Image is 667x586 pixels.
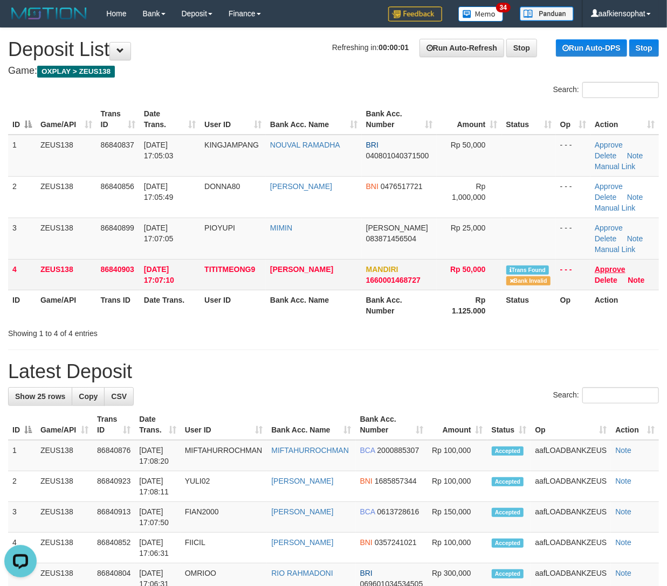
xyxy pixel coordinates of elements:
[595,141,623,149] a: Approve
[8,290,36,320] th: ID
[200,290,266,320] th: User ID
[271,538,333,547] a: [PERSON_NAME]
[531,471,611,502] td: aafLOADBANKZEUS
[271,507,333,516] a: [PERSON_NAME]
[506,39,537,57] a: Stop
[8,533,36,563] td: 4
[144,224,174,243] span: [DATE] 17:07:05
[531,502,611,533] td: aafLOADBANKZEUS
[556,218,590,259] td: - - -
[271,569,333,577] a: RIO RAHMADONI
[360,507,375,516] span: BCA
[366,151,429,160] span: Copy 040801040371500 to clipboard
[627,151,643,160] a: Note
[135,502,180,533] td: [DATE] 17:07:50
[366,234,416,243] span: Copy 083871456504 to clipboard
[36,502,93,533] td: ZEUS138
[595,245,636,254] a: Manual Link
[8,259,36,290] td: 4
[362,290,437,320] th: Bank Acc. Number
[590,290,659,320] th: Action
[531,533,611,563] td: aafLOADBANKZEUS
[266,104,362,135] th: Bank Acc. Name: activate to sort column ascending
[36,135,97,177] td: ZEUS138
[531,409,611,440] th: Op: activate to sort column ascending
[97,104,140,135] th: Trans ID: activate to sort column ascending
[366,141,379,149] span: BRI
[8,387,72,406] a: Show 25 rows
[381,182,423,191] span: Copy 0476517721 to clipboard
[101,182,134,191] span: 86840856
[366,224,428,232] span: [PERSON_NAME]
[181,440,267,471] td: MIFTAHURROCHMAN
[595,276,617,284] a: Delete
[496,3,511,12] span: 34
[375,477,417,485] span: Copy 1685857344 to clipboard
[366,276,421,284] span: Copy 1660001468727 to clipboard
[8,361,659,382] h1: Latest Deposit
[458,6,504,22] img: Button%20Memo.svg
[101,224,134,232] span: 86840899
[420,39,504,57] a: Run Auto-Refresh
[556,39,627,57] a: Run Auto-DPS
[72,387,105,406] a: Copy
[556,104,590,135] th: Op: activate to sort column ascending
[556,290,590,320] th: Op
[582,387,659,403] input: Search:
[437,104,502,135] th: Amount: activate to sort column ascending
[595,234,616,243] a: Delete
[595,265,625,274] a: Approve
[8,66,659,76] h4: Game:
[506,266,549,275] span: Similar transaction found
[428,471,487,502] td: Rp 100,000
[595,204,636,212] a: Manual Link
[492,569,524,578] span: Accepted
[8,409,36,440] th: ID: activate to sort column descending
[595,162,636,171] a: Manual Link
[452,182,485,201] span: Rp 1,000,000
[101,141,134,149] span: 86840837
[520,6,574,21] img: panduan.png
[595,182,623,191] a: Approve
[204,182,240,191] span: DONNA80
[270,224,292,232] a: MIMIN
[135,533,180,563] td: [DATE] 17:06:31
[111,392,127,401] span: CSV
[36,104,97,135] th: Game/API: activate to sort column ascending
[204,265,255,274] span: TITITMEONG9
[93,409,135,440] th: Trans ID: activate to sort column ascending
[375,538,417,547] span: Copy 0357241021 to clipboard
[595,193,616,201] a: Delete
[360,569,373,577] span: BRI
[270,182,332,191] a: [PERSON_NAME]
[104,387,134,406] a: CSV
[97,290,140,320] th: Trans ID
[135,409,180,440] th: Date Trans.: activate to sort column ascending
[360,477,373,485] span: BNI
[362,104,437,135] th: Bank Acc. Number: activate to sort column ascending
[553,82,659,98] label: Search:
[450,265,485,274] span: Rp 50,000
[204,141,259,149] span: KINGJAMPANG
[451,224,486,232] span: Rp 25,000
[595,224,623,232] a: Approve
[37,66,115,78] span: OXPLAY > ZEUS138
[101,265,134,274] span: 86840903
[366,182,379,191] span: BNI
[36,290,97,320] th: Game/API
[437,290,502,320] th: Rp 1.125.000
[595,151,616,160] a: Delete
[502,290,556,320] th: Status
[266,290,362,320] th: Bank Acc. Name
[615,569,631,577] a: Note
[615,477,631,485] a: Note
[487,409,531,440] th: Status: activate to sort column ascending
[181,409,267,440] th: User ID: activate to sort column ascending
[8,5,90,22] img: MOTION_logo.png
[506,276,551,285] span: Bank is not match
[4,4,37,37] button: Open LiveChat chat widget
[270,141,340,149] a: NOUVAL RAMADHA
[451,141,486,149] span: Rp 50,000
[8,471,36,502] td: 2
[200,104,266,135] th: User ID: activate to sort column ascending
